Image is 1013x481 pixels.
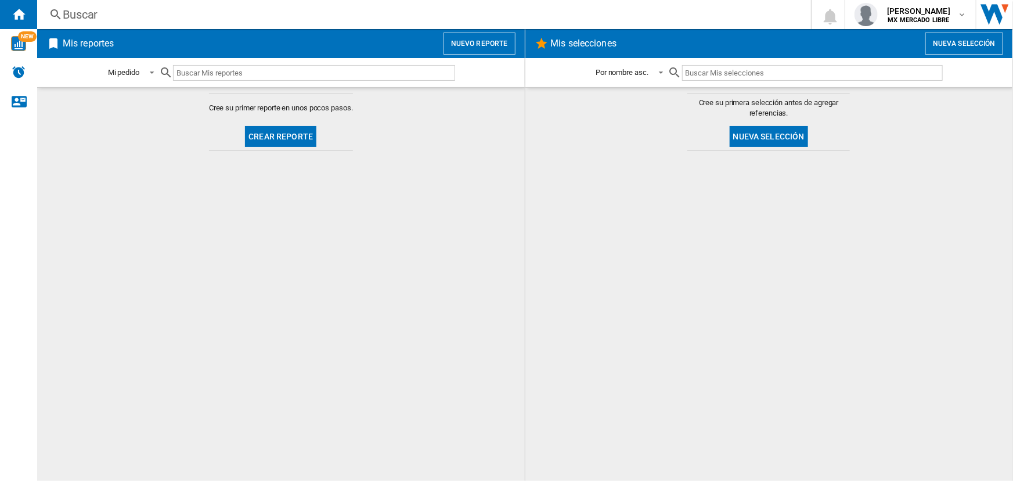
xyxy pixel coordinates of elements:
input: Buscar Mis reportes [173,65,455,81]
img: wise-card.svg [11,36,26,51]
b: MX MERCADO LIBRE [888,16,950,24]
div: Por nombre asc. [596,68,648,77]
h2: Mis selecciones [549,33,619,55]
button: Crear reporte [245,126,316,147]
span: Cree su primera selección antes de agregar referencias. [687,98,850,119]
input: Buscar Mis selecciones [682,65,943,81]
button: Nueva selección [730,126,808,147]
div: Buscar [63,6,781,23]
span: NEW [18,31,37,42]
span: [PERSON_NAME] [887,5,950,17]
span: Cree su primer reporte en unos pocos pasos. [209,103,353,113]
h2: Mis reportes [60,33,116,55]
img: profile.jpg [855,3,878,26]
div: Mi pedido [108,68,139,77]
img: alerts-logo.svg [12,65,26,79]
button: Nuevo reporte [444,33,515,55]
button: Nueva selección [925,33,1003,55]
